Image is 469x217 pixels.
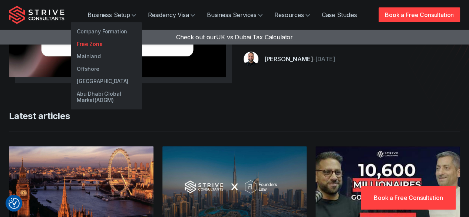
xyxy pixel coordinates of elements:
[201,7,268,22] a: Business Services
[216,33,293,41] span: UK vs Dubai Tax Calculator
[71,75,142,88] a: [GEOGRAPHIC_DATA]
[71,50,142,63] a: Mainland
[9,198,20,209] button: Consent Preferences
[82,7,142,22] a: Business Setup
[176,33,293,41] a: Check out ourUK vs Dubai Tax Calculator
[9,198,20,209] img: Revisit consent button
[264,55,313,63] a: [PERSON_NAME]
[268,7,316,22] a: Resources
[244,52,258,66] img: aDXDSydWJ-7kSlbU_Untitleddesign-75-.png
[9,6,65,24] img: Strive Consultants
[142,7,201,22] a: Residency Visa
[316,7,363,22] a: Case Studies
[9,110,460,131] h4: Latest articles
[71,25,142,38] a: Company Formation
[361,186,456,210] a: Book a Free Consultation
[71,38,142,50] a: Free Zone
[315,55,335,63] time: [DATE]
[71,63,142,75] a: Offshore
[379,7,460,22] a: Book a Free Consultation
[71,88,142,106] a: Abu Dhabi Global Market(ADGM)
[313,55,315,63] span: -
